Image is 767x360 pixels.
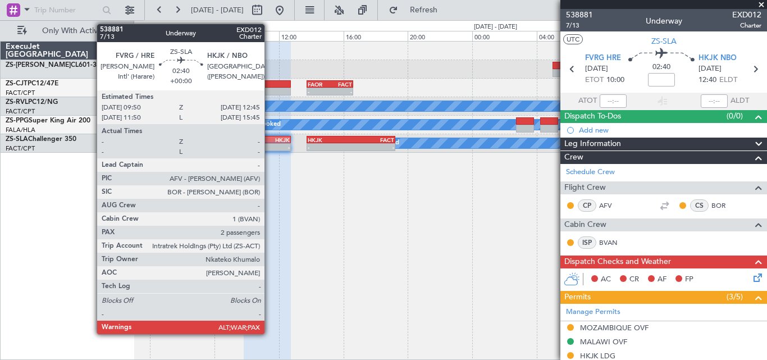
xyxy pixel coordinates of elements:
a: ZS-RVLPC12/NG [6,99,58,106]
input: --:-- [600,94,627,108]
div: HKJK [267,136,290,143]
span: ATOT [578,95,597,107]
span: AC [601,274,611,285]
a: FACT/CPT [6,107,35,116]
span: Dispatch Checks and Weather [564,256,671,268]
div: HKJK [308,136,351,143]
span: ZS-SLA [6,136,28,143]
span: ELDT [719,75,737,86]
a: FACT/CPT [6,89,35,97]
span: ZS-RVL [6,99,28,106]
div: 00:00 [472,31,537,41]
span: Cabin Crew [564,218,606,231]
span: (3/5) [727,291,743,303]
span: Leg Information [564,138,621,151]
input: Trip Number [34,2,99,19]
div: - [267,144,290,151]
span: 7/13 [566,21,593,30]
div: Add new [579,125,761,135]
span: 02:40 [652,62,670,73]
span: [DATE] - [DATE] [191,5,244,15]
div: - [330,88,353,95]
span: CR [629,274,639,285]
div: 12:00 [279,31,344,41]
div: 04:00 [150,31,214,41]
span: (0/0) [727,110,743,122]
div: FAOR [308,81,330,88]
div: FVRG [245,136,267,143]
span: AF [658,274,666,285]
span: FVRG HRE [585,53,621,64]
a: Schedule Crew [566,167,615,178]
a: Manage Permits [566,307,620,318]
a: ZS-PPGSuper King Air 200 [6,117,90,124]
a: ZS-CJTPC12/47E [6,80,58,87]
button: Only With Activity [12,22,122,40]
span: 538881 [566,9,593,21]
span: Flight Crew [564,181,606,194]
div: FACT [351,136,394,143]
span: ZS-PPG [6,117,29,124]
a: ZS-[PERSON_NAME]CL601-3R [6,62,101,69]
span: Only With Activity [29,27,118,35]
div: 08:00 [214,31,279,41]
div: 20:00 [408,31,472,41]
span: ETOT [585,75,604,86]
span: Permits [564,291,591,304]
span: HKJK NBO [698,53,737,64]
span: ZS-[PERSON_NAME] [6,62,71,69]
div: A/C Booked [245,116,281,133]
span: ALDT [731,95,749,107]
a: FALA/HLA [6,126,35,134]
div: - [308,144,351,151]
div: - [245,144,267,151]
span: 12:40 [698,75,716,86]
div: CS [690,199,709,212]
div: ISP [578,236,596,249]
span: Crew [564,151,583,164]
span: [DATE] [585,63,608,75]
button: UTC [563,34,583,44]
span: ZS-CJT [6,80,28,87]
div: CP [578,199,596,212]
span: [DATE] [698,63,722,75]
a: FACT/CPT [6,144,35,153]
div: MOZAMBIQUE OVF [580,323,649,332]
span: 10:00 [606,75,624,86]
span: EXD012 [732,9,761,21]
a: AFV [599,200,624,211]
a: BOR [711,200,737,211]
div: [DATE] - [DATE] [474,22,517,32]
div: - [351,144,394,151]
div: Underway [646,15,682,27]
div: 16:00 [344,31,408,41]
div: MALAWI OVF [580,337,627,347]
div: 04:00 [537,31,601,41]
div: FACT [330,81,353,88]
a: ZS-SLAChallenger 350 [6,136,76,143]
a: BVAN [599,238,624,248]
span: ZS-SLA [651,35,677,47]
button: Refresh [383,1,451,19]
span: Charter [732,21,761,30]
span: Refresh [400,6,448,14]
div: - [308,88,330,95]
span: Dispatch To-Dos [564,110,621,123]
span: FP [685,274,693,285]
div: [DATE] - [DATE] [136,22,179,32]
